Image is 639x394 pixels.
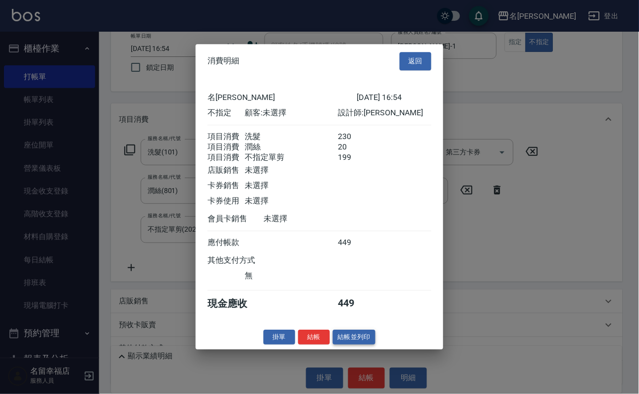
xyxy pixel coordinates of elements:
button: 返回 [400,52,431,70]
div: 230 [338,132,375,142]
div: 項目消費 [208,152,245,163]
div: 店販銷售 [208,165,245,176]
div: 不指定 [208,108,245,118]
div: 卡券使用 [208,196,245,206]
button: 結帳並列印 [333,330,376,345]
div: 現金應收 [208,297,264,310]
div: 未選擇 [245,181,338,191]
button: 結帳 [298,330,330,345]
div: [DATE] 16:54 [357,93,431,103]
div: 洗髮 [245,132,338,142]
div: 449 [338,297,375,310]
button: 掛單 [264,330,295,345]
div: 會員卡銷售 [208,214,264,224]
div: 不指定單剪 [245,152,338,163]
div: 未選擇 [245,196,338,206]
div: 潤絲 [245,142,338,152]
div: 199 [338,152,375,163]
span: 消費明細 [208,56,239,66]
div: 項目消費 [208,142,245,152]
div: 其他支付方式 [208,255,282,266]
div: 項目消費 [208,132,245,142]
div: 名[PERSON_NAME] [208,93,357,103]
div: 未選擇 [245,165,338,176]
div: 卡券銷售 [208,181,245,191]
div: 20 [338,142,375,152]
div: 無 [245,271,338,281]
div: 設計師: [PERSON_NAME] [338,108,431,118]
div: 顧客: 未選擇 [245,108,338,118]
div: 應付帳款 [208,238,245,248]
div: 未選擇 [264,214,357,224]
div: 449 [338,238,375,248]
